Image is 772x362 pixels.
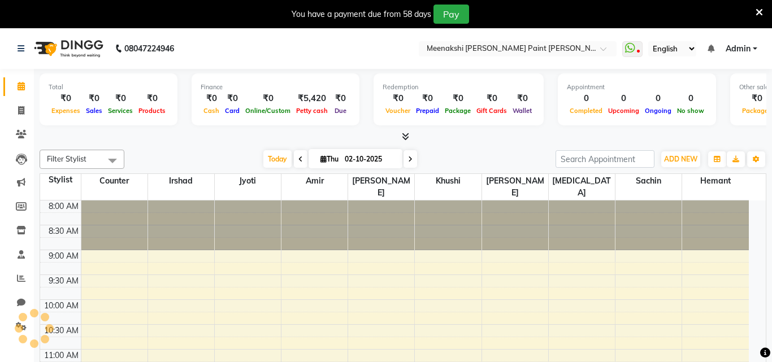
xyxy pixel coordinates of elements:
div: Redemption [383,82,535,92]
div: Appointment [567,82,707,92]
span: ADD NEW [664,155,697,163]
div: 0 [674,92,707,105]
span: Filter Stylist [47,154,86,163]
span: Services [105,107,136,115]
div: ₹0 [83,92,105,105]
div: ₹5,420 [293,92,331,105]
span: jyoti [215,174,281,188]
span: irshad [148,174,214,188]
span: Ongoing [642,107,674,115]
span: Sales [83,107,105,115]
div: 10:30 AM [42,325,81,337]
span: Completed [567,107,605,115]
span: Petty cash [293,107,331,115]
span: No show [674,107,707,115]
input: Search Appointment [556,150,654,168]
div: ₹0 [222,92,242,105]
span: Gift Cards [474,107,510,115]
div: Stylist [40,174,81,186]
span: Online/Custom [242,107,293,115]
img: logo [29,33,106,64]
span: Upcoming [605,107,642,115]
span: khushi [415,174,481,188]
span: [MEDICAL_DATA] [549,174,615,200]
div: ₹0 [383,92,413,105]
div: ₹0 [474,92,510,105]
div: 8:30 AM [46,225,81,237]
span: Wallet [510,107,535,115]
span: Thu [318,155,341,163]
span: Card [222,107,242,115]
div: 0 [567,92,605,105]
input: 2025-10-02 [341,151,398,168]
span: Today [263,150,292,168]
span: [PERSON_NAME] [348,174,414,200]
div: You have a payment due from 58 days [292,8,431,20]
div: ₹0 [442,92,474,105]
span: amir [281,174,348,188]
div: Finance [201,82,350,92]
span: Due [332,107,349,115]
span: sachin [615,174,682,188]
b: 08047224946 [124,33,174,64]
span: Cash [201,107,222,115]
span: Expenses [49,107,83,115]
button: Pay [433,5,469,24]
span: Products [136,107,168,115]
div: ₹0 [242,92,293,105]
div: ₹0 [105,92,136,105]
div: ₹0 [413,92,442,105]
div: ₹0 [136,92,168,105]
span: counter [81,174,148,188]
div: 0 [605,92,642,105]
span: Admin [726,43,751,55]
div: 0 [642,92,674,105]
span: Package [442,107,474,115]
div: ₹0 [49,92,83,105]
div: 11:00 AM [42,350,81,361]
div: ₹0 [331,92,350,105]
div: 9:00 AM [46,250,81,262]
div: Total [49,82,168,92]
div: ₹0 [201,92,222,105]
div: 10:00 AM [42,300,81,312]
span: Voucher [383,107,413,115]
div: 8:00 AM [46,200,81,212]
span: hemant [682,174,749,188]
button: ADD NEW [661,151,700,167]
span: [PERSON_NAME] [482,174,548,200]
span: Prepaid [413,107,442,115]
div: ₹0 [510,92,535,105]
div: 9:30 AM [46,275,81,287]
